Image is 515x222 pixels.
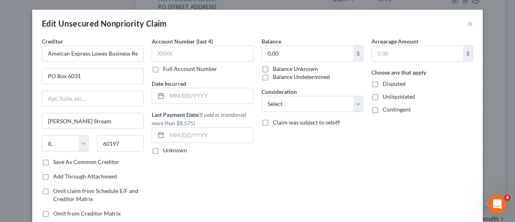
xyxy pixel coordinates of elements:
span: 4 [504,195,511,201]
label: Balance Unknown [273,65,318,73]
input: Enter address... [42,68,143,84]
div: $ [353,46,363,61]
input: 0.00 [372,46,463,61]
input: MM/DD/YYYY [167,128,253,143]
label: Balance Undetermined [273,73,330,81]
input: Enter zip... [97,135,144,151]
span: Contingent [383,106,411,113]
label: Account Number (last 4) [152,37,213,46]
span: Claim was subject to setoff [273,119,340,126]
label: Choose any that apply [371,68,426,77]
span: Omit from Creditor Matrix [53,210,121,217]
input: 0.00 [262,46,353,61]
label: Unknown [163,146,187,154]
label: Full Account Number [163,65,217,73]
label: Save As Common Creditor [53,158,119,166]
input: Enter city... [42,113,143,129]
label: Consideration [262,87,297,96]
label: Date Incurred [152,79,186,88]
button: × [468,19,473,28]
iframe: Intercom live chat [488,195,507,214]
span: Creditor [42,38,63,45]
input: Search creditor by name... [42,46,144,62]
span: Omit claim from Schedule E/F and Creditor Matrix [53,187,138,202]
span: Unliquidated [383,93,415,100]
input: Apt, Suite, etc... [42,91,143,106]
div: $ [463,46,473,61]
label: Balance [262,37,281,46]
span: Disputed [383,80,406,87]
input: XXXX [152,46,253,62]
span: (If paid or transferred more than $8,575) [152,111,246,127]
label: Last Payment Date [152,110,253,127]
div: Edit Unsecured Nonpriority Claim [42,18,167,29]
input: MM/DD/YYYY [167,88,253,104]
label: Add Through Attachment [53,172,117,181]
label: Arrearage Amount [371,37,418,46]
